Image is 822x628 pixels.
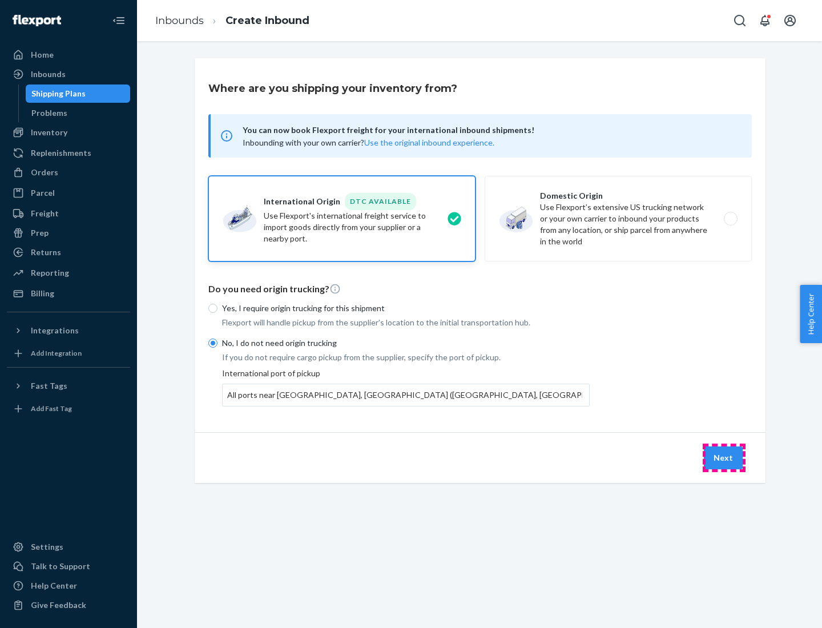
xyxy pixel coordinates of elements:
[31,147,91,159] div: Replenishments
[31,561,90,572] div: Talk to Support
[208,81,457,96] h3: Where are you shipping your inventory from?
[222,337,590,349] p: No, I do not need origin trucking
[26,84,131,103] a: Shipping Plans
[31,49,54,61] div: Home
[155,14,204,27] a: Inbounds
[222,352,590,363] p: If you do not require cargo pickup from the supplier, specify the port of pickup.
[31,227,49,239] div: Prep
[146,4,319,38] ol: breadcrumbs
[704,446,743,469] button: Next
[31,107,67,119] div: Problems
[7,46,130,64] a: Home
[31,69,66,80] div: Inbounds
[7,264,130,282] a: Reporting
[31,88,86,99] div: Shipping Plans
[222,368,590,406] div: International port of pickup
[243,138,494,147] span: Inbounding with your own carrier?
[225,14,309,27] a: Create Inbound
[208,283,752,296] p: Do you need origin trucking?
[7,284,130,303] a: Billing
[7,557,130,575] a: Talk to Support
[31,187,55,199] div: Parcel
[779,9,801,32] button: Open account menu
[7,577,130,595] a: Help Center
[364,137,494,148] button: Use the original inbound experience.
[31,325,79,336] div: Integrations
[800,285,822,343] button: Help Center
[31,404,72,413] div: Add Fast Tag
[7,184,130,202] a: Parcel
[7,123,130,142] a: Inventory
[7,596,130,614] button: Give Feedback
[26,104,131,122] a: Problems
[7,377,130,395] button: Fast Tags
[31,247,61,258] div: Returns
[728,9,751,32] button: Open Search Box
[7,224,130,242] a: Prep
[31,208,59,219] div: Freight
[31,541,63,553] div: Settings
[753,9,776,32] button: Open notifications
[31,348,82,358] div: Add Integration
[13,15,61,26] img: Flexport logo
[222,317,590,328] p: Flexport will handle pickup from the supplier's location to the initial transportation hub.
[7,144,130,162] a: Replenishments
[222,303,590,314] p: Yes, I require origin trucking for this shipment
[243,123,738,137] span: You can now book Flexport freight for your international inbound shipments!
[31,599,86,611] div: Give Feedback
[208,339,217,348] input: No, I do not need origin trucking
[31,380,67,392] div: Fast Tags
[7,538,130,556] a: Settings
[208,304,217,313] input: Yes, I require origin trucking for this shipment
[31,267,69,279] div: Reporting
[7,400,130,418] a: Add Fast Tag
[7,321,130,340] button: Integrations
[31,167,58,178] div: Orders
[7,65,130,83] a: Inbounds
[7,243,130,261] a: Returns
[31,127,67,138] div: Inventory
[7,163,130,182] a: Orders
[31,580,77,591] div: Help Center
[7,344,130,363] a: Add Integration
[7,204,130,223] a: Freight
[31,288,54,299] div: Billing
[107,9,130,32] button: Close Navigation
